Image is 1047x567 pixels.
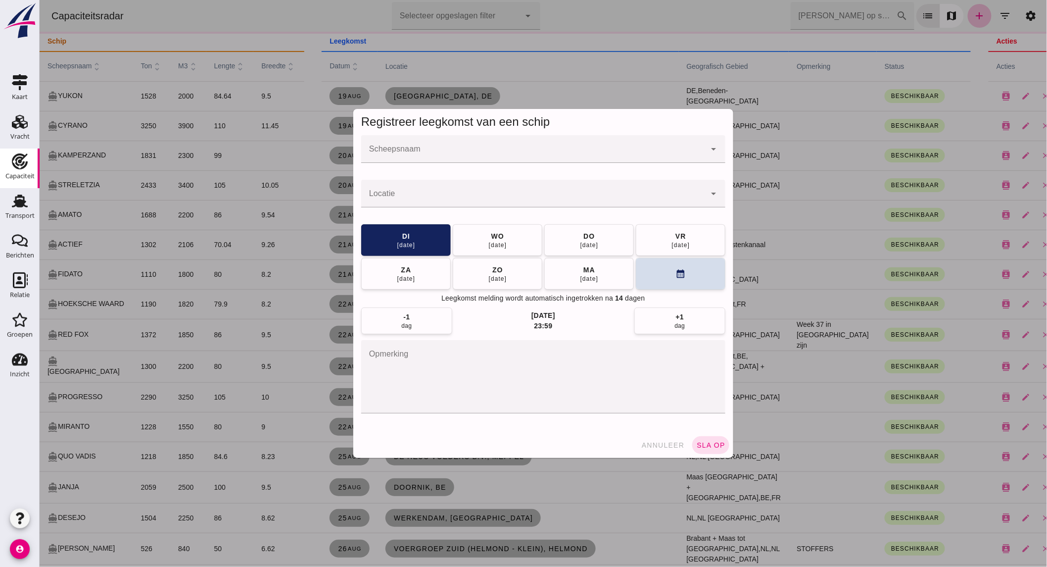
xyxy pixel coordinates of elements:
div: [DATE] [449,241,468,249]
span: 14 [575,294,583,304]
div: ma [543,265,556,275]
span: dagen [586,294,606,304]
div: vr [635,231,647,241]
button: do[DATE] [505,224,594,256]
button: vr[DATE] [596,224,686,256]
span: sla op [657,441,686,449]
div: +1 [636,312,644,322]
div: do [543,231,555,241]
div: [DATE] [540,275,559,283]
button: za[DATE] [322,258,411,290]
div: zo [452,265,464,275]
span: Registreer leegkomst van een schip [322,115,511,128]
div: di [362,231,371,241]
button: zo[DATE] [413,258,503,290]
div: [DATE] [492,311,516,321]
div: Transport [5,212,35,219]
span: Leegkomst melding wordt automatisch ingetrokken na [402,294,573,304]
i: calendar_month [636,269,646,279]
div: Relatie [10,292,30,298]
button: annuleer [598,436,649,454]
div: Berichten [6,252,34,258]
img: logo-small.a267ee39.svg [2,2,38,39]
button: wo[DATE] [413,224,503,256]
div: Vracht [10,133,30,140]
div: [DATE] [449,275,468,283]
i: Open [668,188,680,200]
button: di[DATE] [322,224,411,256]
div: [DATE] [357,275,376,283]
div: [DATE] [540,241,559,249]
div: 23:59 [494,321,513,331]
div: Inzicht [10,371,30,377]
button: sla op [653,436,690,454]
div: za [361,265,372,275]
i: account_circle [10,539,30,559]
button: ma[DATE] [505,258,594,290]
div: Kaart [12,94,28,100]
span: annuleer [602,441,645,449]
div: -1 [364,312,371,322]
div: Capaciteit [5,173,35,179]
div: [DATE] [632,241,651,249]
div: dag [362,322,373,330]
div: dag [635,322,646,330]
i: Open [668,143,680,155]
div: Groepen [7,331,33,338]
div: [DATE] [357,241,376,249]
div: wo [451,231,465,241]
